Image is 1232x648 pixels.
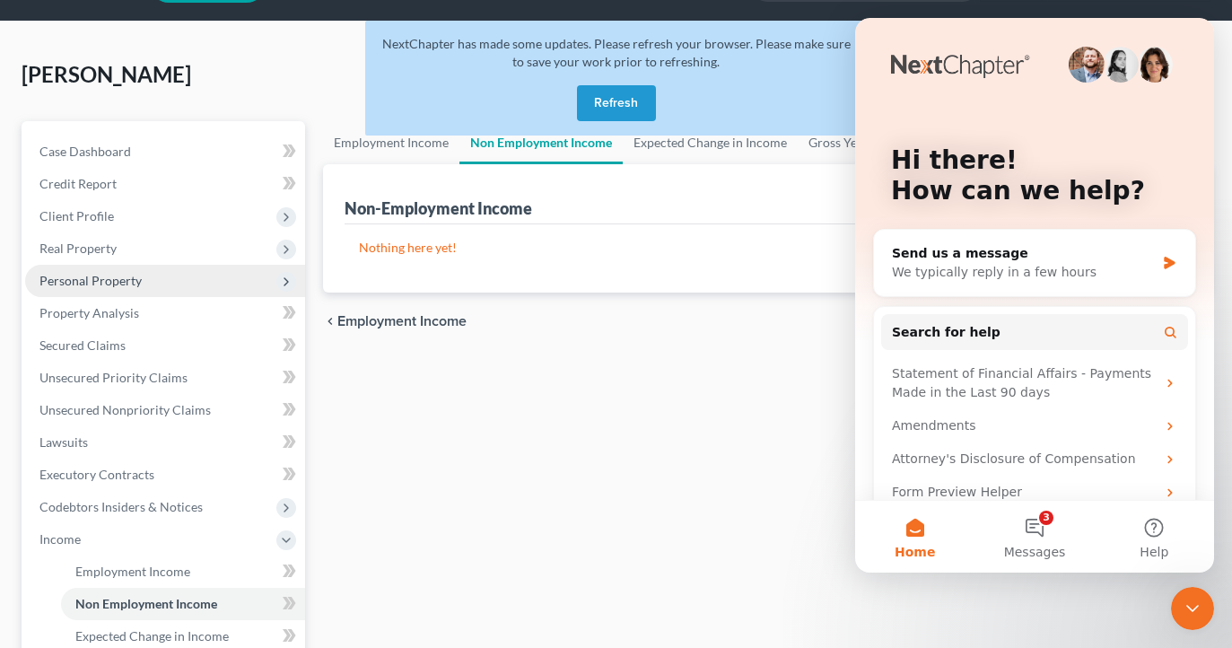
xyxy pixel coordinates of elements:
a: Executory Contracts [25,459,305,491]
a: Secured Claims [25,329,305,362]
span: Codebtors Insiders & Notices [39,499,203,514]
span: Property Analysis [39,305,139,320]
span: Expected Change in Income [75,628,229,644]
span: Income [39,531,81,547]
button: Refresh [577,85,656,121]
span: Client Profile [39,208,114,223]
iframe: Intercom live chat [1171,587,1214,630]
span: Unsecured Priority Claims [39,370,188,385]
div: Non-Employment Income [345,197,532,219]
a: Unsecured Nonpriority Claims [25,394,305,426]
a: Employment Income [61,556,305,588]
span: Unsecured Nonpriority Claims [39,402,211,417]
span: Employment Income [337,314,467,328]
i: chevron_left [323,314,337,328]
span: Personal Property [39,273,142,288]
a: Credit Report [25,168,305,200]
button: chevron_left Employment Income [323,314,467,328]
span: Case Dashboard [39,144,131,159]
span: Employment Income [75,564,190,579]
a: Lawsuits [25,426,305,459]
a: Unsecured Priority Claims [25,362,305,394]
span: [PERSON_NAME] [22,61,191,87]
a: Employment Income [323,121,459,164]
span: Executory Contracts [39,467,154,482]
span: Non Employment Income [75,596,217,611]
p: Nothing here yet! [359,239,1175,257]
span: Lawsuits [39,434,88,450]
span: Secured Claims [39,337,126,353]
a: Non Employment Income [61,588,305,620]
a: Property Analysis [25,297,305,329]
iframe: Intercom live chat [855,18,1214,573]
span: Real Property [39,241,117,256]
span: NextChapter has made some updates. Please refresh your browser. Please make sure to save your wor... [382,36,851,69]
a: Case Dashboard [25,136,305,168]
span: Credit Report [39,176,117,191]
